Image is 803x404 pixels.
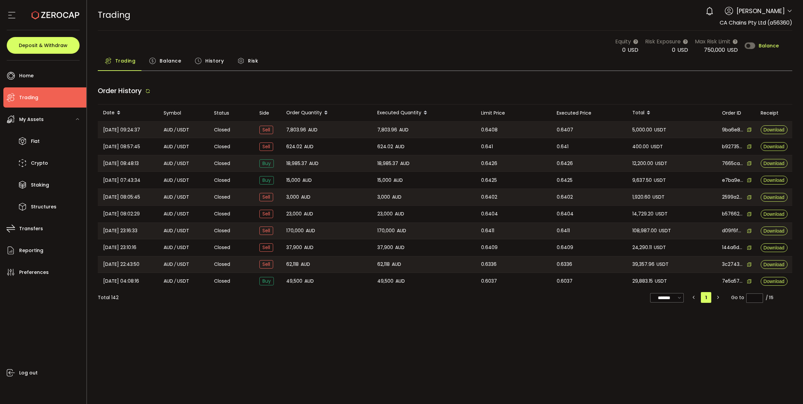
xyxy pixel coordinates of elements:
[377,143,393,151] span: 624.02
[214,177,230,184] span: Closed
[557,277,573,285] span: 0.6037
[763,178,784,183] span: Download
[214,278,230,285] span: Closed
[557,193,573,201] span: 0.6402
[177,244,189,251] span: USDT
[174,260,176,268] em: /
[301,193,310,201] span: AUD
[627,107,717,119] div: Total
[103,277,139,285] span: [DATE] 04:08:16
[174,227,176,235] em: /
[214,160,230,167] span: Closed
[259,143,273,151] span: Sell
[174,176,176,184] em: /
[655,160,667,167] span: USDT
[377,176,391,184] span: 15,000
[98,9,130,21] span: Trading
[306,227,315,235] span: AUD
[722,126,744,133] span: 9ba6e898-b757-436a-9a75-0c757ee03a1f
[248,54,258,68] span: Risk
[761,176,788,185] button: Download
[761,193,788,202] button: Download
[372,107,476,119] div: Executed Quantity
[727,46,738,54] span: USD
[31,136,40,146] span: Fiat
[259,159,274,168] span: Buy
[763,212,784,216] span: Download
[672,46,675,54] span: 0
[622,46,626,54] span: 0
[722,227,744,234] span: d09f6fb3-8af7-4064-b7c5-8d9f3d3ecfc8
[174,160,176,167] em: /
[557,176,573,184] span: 0.6425
[761,125,788,134] button: Download
[286,210,302,218] span: 23,000
[761,159,788,168] button: Download
[31,180,49,190] span: Staking
[214,126,230,133] span: Closed
[720,19,792,27] span: CA Chains Pty Ltd (a56360)
[177,193,189,201] span: USDT
[551,109,627,117] div: Executed Price
[377,227,395,235] span: 170,000
[214,244,230,251] span: Closed
[677,46,688,54] span: USD
[103,143,140,151] span: [DATE] 08:57:45
[481,260,497,268] span: 0.6336
[628,46,638,54] span: USD
[304,244,313,251] span: AUD
[392,260,401,268] span: AUD
[259,210,273,218] span: Sell
[177,210,189,218] span: USDT
[177,176,189,184] span: USDT
[103,210,140,218] span: [DATE] 08:02:29
[19,368,38,378] span: Log out
[481,143,493,151] span: 0.641
[399,126,409,134] span: AUD
[259,277,274,285] span: Buy
[286,160,307,167] span: 18,985.37
[205,54,224,68] span: History
[476,109,551,117] div: Limit Price
[632,227,657,235] span: 108,987.00
[731,293,763,302] span: Go to
[164,193,173,201] span: AUD
[481,193,497,201] span: 0.6402
[259,176,274,185] span: Buy
[481,176,497,184] span: 0.6425
[115,54,136,68] span: Trading
[761,210,788,218] button: Download
[763,245,784,250] span: Download
[763,161,784,166] span: Download
[103,260,139,268] span: [DATE] 22:43:50
[214,261,230,268] span: Closed
[19,224,43,234] span: Transfers
[763,127,784,132] span: Download
[659,227,671,235] span: USDT
[481,277,497,285] span: 0.6037
[656,210,668,218] span: USDT
[761,243,788,252] button: Download
[164,160,173,167] span: AUD
[286,143,302,151] span: 624.02
[722,261,744,268] span: 3c27439a-446f-4a8b-ba23-19f8e456f2b1
[722,210,744,217] span: b5766201-d92d-4d89-b14b-a914763fe8c4
[164,227,173,235] span: AUD
[481,244,498,251] span: 0.6409
[281,107,372,119] div: Order Quantity
[763,229,784,233] span: Download
[761,142,788,151] button: Download
[717,109,755,117] div: Order ID
[615,37,631,46] span: Equity
[286,193,299,201] span: 3,000
[759,43,779,48] span: Balance
[481,160,497,167] span: 0.6426
[286,244,302,251] span: 37,900
[31,202,56,212] span: Structures
[755,109,792,117] div: Receipt
[259,243,273,252] span: Sell
[174,277,176,285] em: /
[392,193,401,201] span: AUD
[308,126,318,134] span: AUD
[19,71,34,81] span: Home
